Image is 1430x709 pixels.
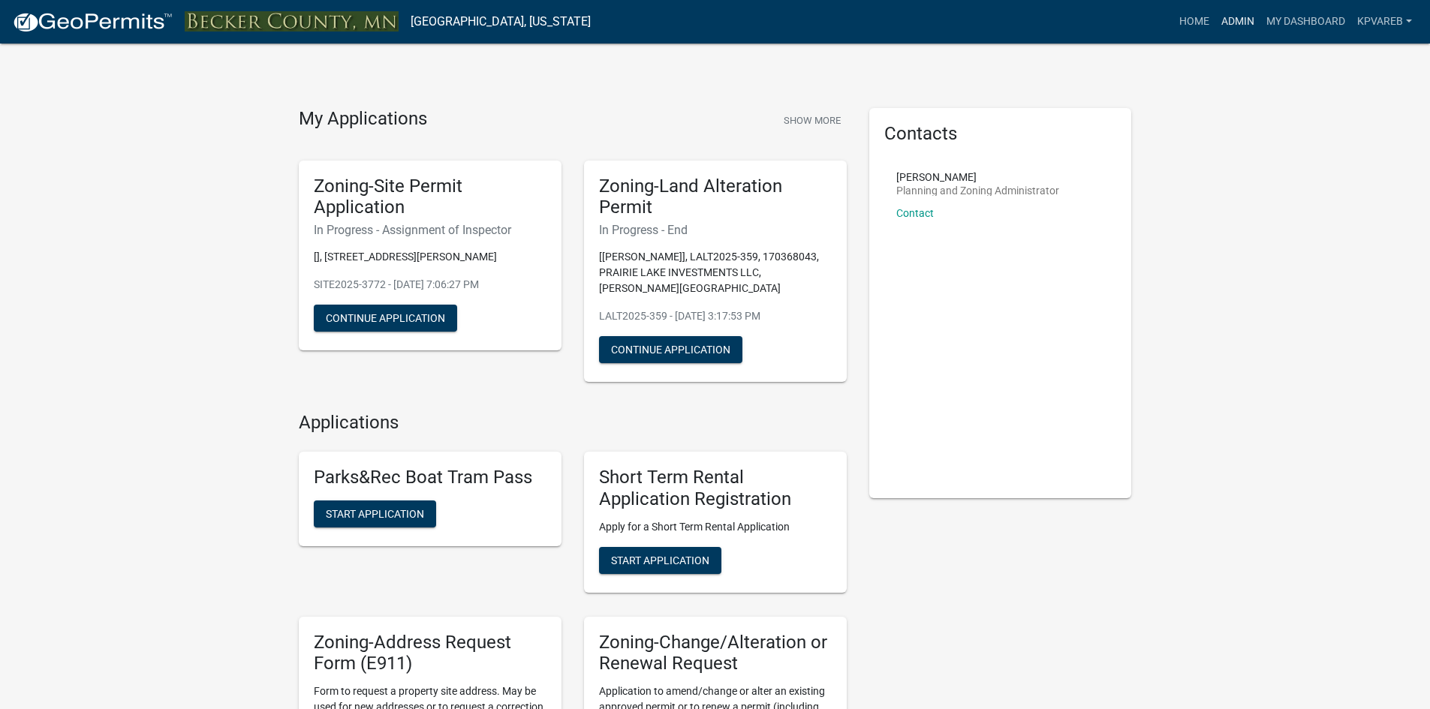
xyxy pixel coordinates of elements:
[314,249,546,265] p: [], [STREET_ADDRESS][PERSON_NAME]
[599,467,832,510] h5: Short Term Rental Application Registration
[599,176,832,219] h5: Zoning-Land Alteration Permit
[599,249,832,296] p: [[PERSON_NAME]], LALT2025-359, 170368043, PRAIRIE LAKE INVESTMENTS LLC, [PERSON_NAME][GEOGRAPHIC_...
[1215,8,1260,36] a: Admin
[599,223,832,237] h6: In Progress - End
[896,172,1059,182] p: [PERSON_NAME]
[611,554,709,566] span: Start Application
[314,500,436,527] button: Start Application
[1260,8,1351,36] a: My Dashboard
[599,308,832,324] p: LALT2025-359 - [DATE] 3:17:53 PM
[299,412,847,434] h4: Applications
[778,108,847,133] button: Show More
[884,123,1117,145] h5: Contacts
[314,632,546,675] h5: Zoning-Address Request Form (E911)
[599,632,832,675] h5: Zoning-Change/Alteration or Renewal Request
[896,185,1059,196] p: Planning and Zoning Administrator
[896,207,934,219] a: Contact
[314,277,546,293] p: SITE2025-3772 - [DATE] 7:06:27 PM
[299,108,427,131] h4: My Applications
[1173,8,1215,36] a: Home
[411,9,591,35] a: [GEOGRAPHIC_DATA], [US_STATE]
[314,176,546,219] h5: Zoning-Site Permit Application
[326,507,424,519] span: Start Application
[185,11,399,32] img: Becker County, Minnesota
[314,467,546,488] h5: Parks&Rec Boat Tram Pass
[599,336,742,363] button: Continue Application
[599,547,721,574] button: Start Application
[314,223,546,237] h6: In Progress - Assignment of Inspector
[1351,8,1418,36] a: kpvareb
[314,305,457,332] button: Continue Application
[599,519,832,535] p: Apply for a Short Term Rental Application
